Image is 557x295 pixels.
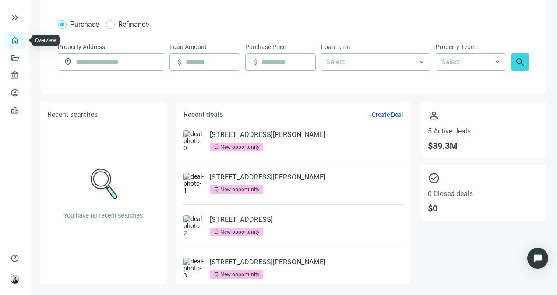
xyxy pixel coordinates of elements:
[210,130,325,139] a: [STREET_ADDRESS][PERSON_NAME]
[213,186,219,193] span: bookmark
[183,109,223,120] h5: Recent deals
[251,58,260,67] span: attach_money
[220,228,260,236] div: New opportunity
[10,12,20,23] button: keyboard_double_arrow_right
[47,109,98,120] h5: Recent searches
[428,203,539,214] span: $ 0
[428,190,539,198] span: 0 Closed deals
[175,58,184,67] span: attach_money
[511,53,529,71] button: search
[58,42,105,52] span: Property Address
[210,215,273,224] a: [STREET_ADDRESS]
[220,185,260,194] div: New opportunity
[428,172,539,184] span: check_circle
[245,42,286,52] span: Purchase Price
[220,143,260,151] div: New opportunity
[321,42,350,52] span: Loan Term
[183,173,204,194] img: deal-photo-1
[183,215,204,236] img: deal-photo-2
[428,140,539,151] span: $ 39.3M
[11,71,17,80] span: account_balance
[11,275,19,283] img: avatar
[210,258,325,267] a: [STREET_ADDRESS][PERSON_NAME]
[428,109,539,122] span: person
[213,229,219,235] span: bookmark
[368,111,372,118] span: +
[70,20,99,28] span: Purchase
[368,111,403,119] button: +Create Deal
[169,42,207,52] span: Loan Amount
[210,173,325,182] a: [STREET_ADDRESS][PERSON_NAME]
[428,127,539,135] span: 5 Active deals
[213,144,219,150] span: bookmark
[220,270,260,279] div: New opportunity
[372,111,403,118] span: Create Deal
[527,248,548,269] div: Open Intercom Messenger
[515,57,525,67] span: search
[11,254,19,263] span: help
[63,212,143,219] span: You have no recent searches
[436,42,474,52] span: Property Type
[183,130,204,151] img: deal-photo-0
[118,20,149,28] span: Refinance
[63,57,72,66] span: location_on
[213,271,219,277] span: bookmark
[183,258,204,279] img: deal-photo-3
